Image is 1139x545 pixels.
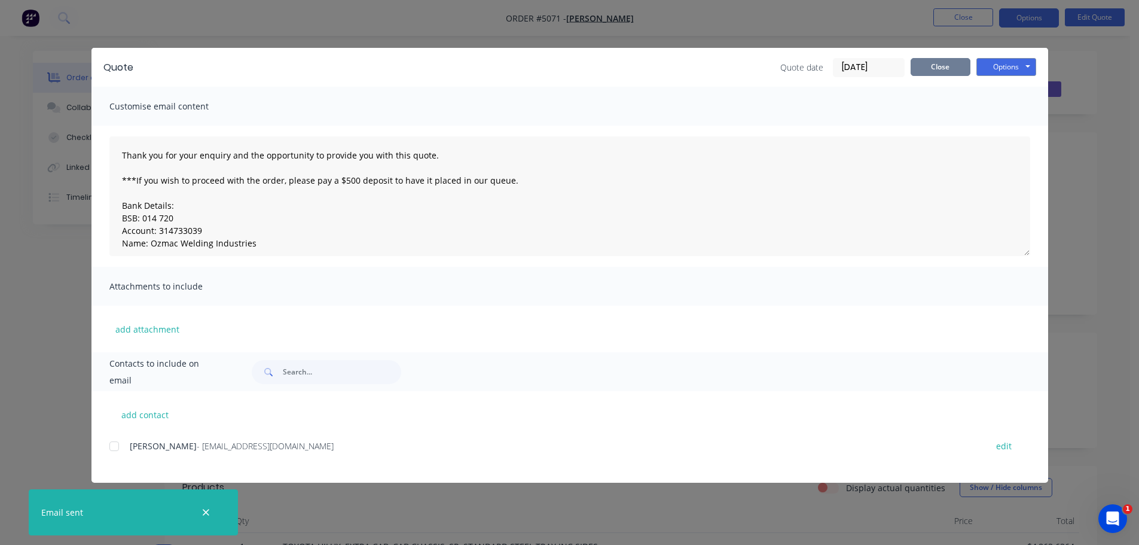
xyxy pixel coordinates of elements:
div: Quote [103,60,133,75]
span: Customise email content [109,98,241,115]
span: Quote date [780,61,823,74]
span: 1 [1123,504,1132,514]
textarea: Thank you for your enquiry and the opportunity to provide you with this quote. ***If you wish to ... [109,136,1030,256]
span: Contacts to include on email [109,355,222,389]
span: Attachments to include [109,278,241,295]
button: add contact [109,406,181,424]
input: Search... [283,360,401,384]
span: [PERSON_NAME] [130,440,197,452]
button: Options [976,58,1036,76]
button: edit [989,438,1019,454]
button: add attachment [109,320,185,338]
div: Email sent [41,506,83,519]
button: Close [911,58,970,76]
span: - [EMAIL_ADDRESS][DOMAIN_NAME] [197,440,334,452]
iframe: Intercom live chat [1098,504,1127,533]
